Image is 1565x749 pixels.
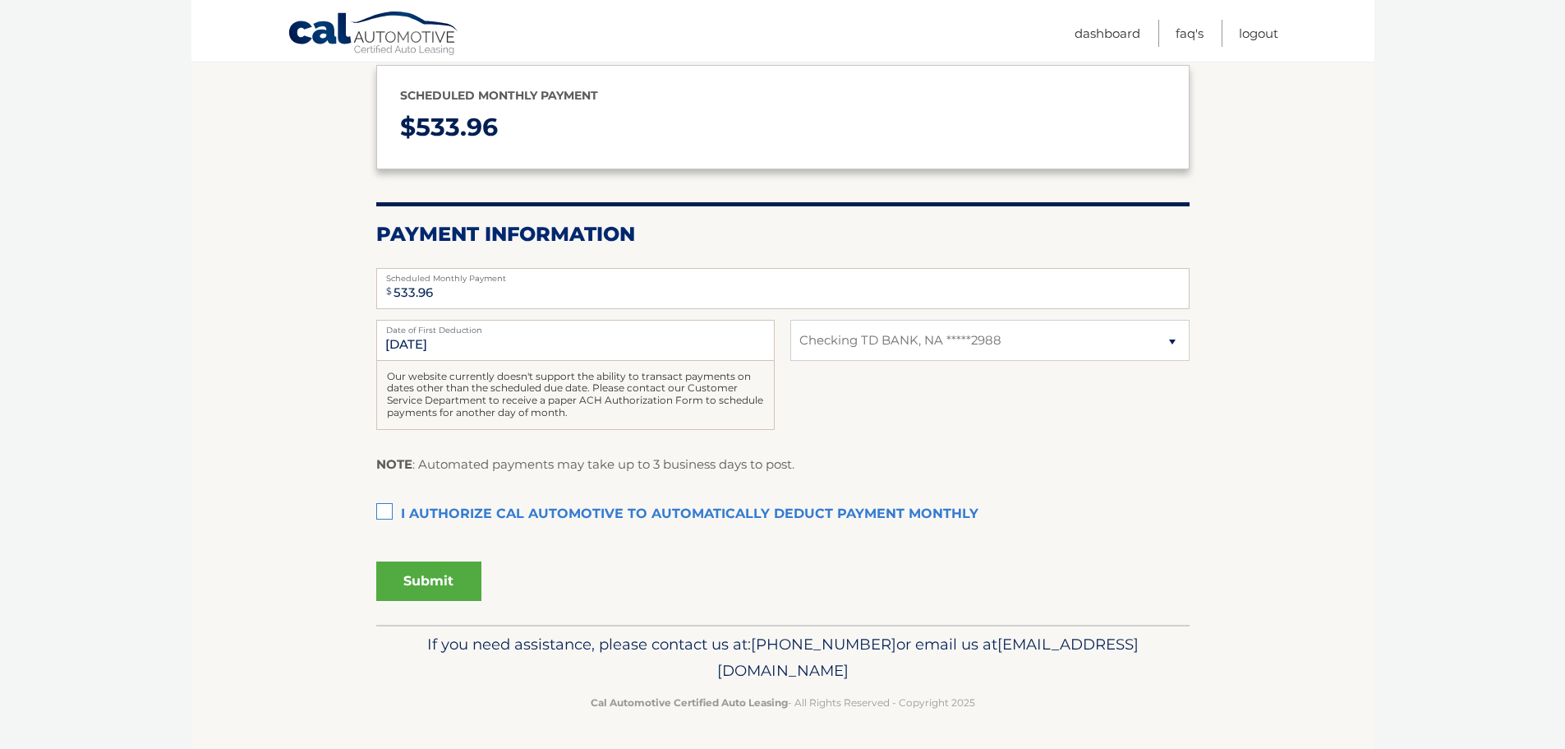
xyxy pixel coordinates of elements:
span: [PHONE_NUMBER] [751,635,896,654]
div: Our website currently doesn't support the ability to transact payments on dates other than the sc... [376,361,775,430]
button: Submit [376,562,481,601]
input: Payment Amount [376,268,1190,309]
span: $ [381,273,397,310]
span: [EMAIL_ADDRESS][DOMAIN_NAME] [717,635,1139,680]
input: Payment Date [376,320,775,361]
span: 533.96 [416,112,498,142]
p: - All Rights Reserved - Copyright 2025 [387,694,1179,711]
strong: Cal Automotive Certified Auto Leasing [591,696,788,709]
p: : Automated payments may take up to 3 business days to post. [376,454,794,475]
label: Date of First Deduction [376,320,775,333]
p: Scheduled monthly payment [400,86,1166,106]
p: If you need assistance, please contact us at: or email us at [387,631,1179,684]
a: Cal Automotive [288,11,460,58]
a: Dashboard [1075,20,1140,47]
label: Scheduled Monthly Payment [376,268,1190,281]
a: FAQ's [1176,20,1204,47]
a: Logout [1239,20,1278,47]
h2: Payment Information [376,222,1190,247]
strong: NOTE [376,456,412,472]
label: I authorize cal automotive to automatically deduct payment monthly [376,498,1190,531]
p: $ [400,106,1166,150]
